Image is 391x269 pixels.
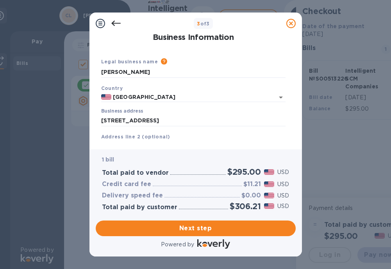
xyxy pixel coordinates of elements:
[101,109,143,114] label: Business address
[197,21,200,27] span: 3
[102,181,151,188] h3: Credit card fee
[197,239,230,249] img: Logo
[101,59,158,65] b: Legal business name
[102,169,169,177] h3: Total paid to vendor
[101,94,112,100] img: US
[111,92,263,102] input: Select country
[101,85,123,91] b: Country
[241,192,261,199] h3: $0.00
[96,221,296,236] button: Next step
[243,181,261,188] h3: $11.21
[277,180,289,188] p: USD
[275,92,286,103] button: Open
[101,115,286,126] input: Enter address
[230,201,261,211] h2: $306.21
[264,193,275,198] img: USD
[102,204,177,211] h3: Total paid by customer
[227,167,261,177] h2: $295.00
[264,203,275,209] img: USD
[102,192,163,199] h3: Delivery speed fee
[100,33,287,42] h1: Business Information
[197,21,210,27] b: of 3
[102,156,114,163] b: 1 bill
[102,224,289,233] span: Next step
[264,169,275,175] img: USD
[101,134,170,140] b: Address line 2 (optional)
[277,168,289,176] p: USD
[277,192,289,200] p: USD
[101,66,286,78] input: Enter legal business name
[101,141,286,152] input: Enter address line 2
[277,202,289,210] p: USD
[264,181,275,187] img: USD
[161,240,194,249] p: Powered by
